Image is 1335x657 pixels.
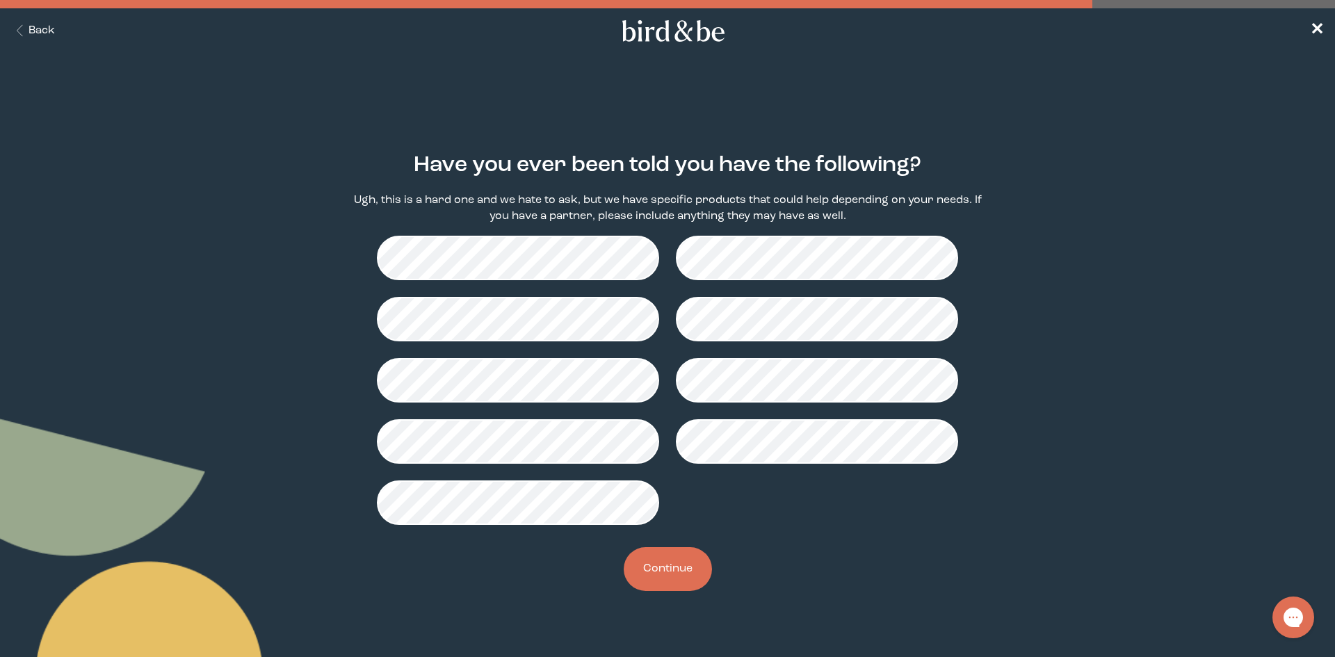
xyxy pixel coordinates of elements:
button: Continue [624,547,712,591]
a: ✕ [1310,19,1324,43]
button: Back Button [11,23,55,39]
iframe: Gorgias live chat messenger [1265,592,1321,643]
h2: Have you ever been told you have the following? [414,149,921,181]
span: ✕ [1310,22,1324,39]
p: Ugh, this is a hard one and we hate to ask, but we have specific products that could help dependi... [345,193,990,225]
